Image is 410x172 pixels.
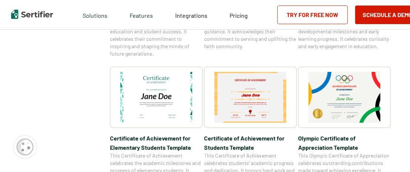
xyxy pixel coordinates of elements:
[373,136,410,172] iframe: Chat Widget
[175,12,207,19] span: Integrations
[230,10,248,19] a: Pricing
[204,133,297,152] span: Certificate of Achievement for Students Template
[277,6,348,24] a: Try for Free Now
[130,10,153,19] span: Features
[298,133,391,152] span: Olympic Certificate of Appreciation​ Template
[11,10,53,19] img: Sertifier | Digital Credentialing Platform
[83,10,107,19] span: Solutions
[214,72,286,123] img: Certificate of Achievement for Students Template
[204,13,297,50] span: This Certificate of Recognition honors pastors for their dedication and spiritual guidance. It ac...
[298,13,391,50] span: This Certificate of Achievement recognizes preschoolers for their developmental milestones and ea...
[17,139,33,155] img: Cookie Popup Icon
[175,10,207,19] a: Integrations
[110,13,203,57] span: This Certificate of Recognition honors teachers for their dedication to education and student suc...
[110,133,203,152] span: Certificate of Achievement for Elementary Students Template
[309,72,380,123] img: Olympic Certificate of Appreciation​ Template
[120,72,192,123] img: Certificate of Achievement for Elementary Students Template
[230,12,248,19] span: Pricing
